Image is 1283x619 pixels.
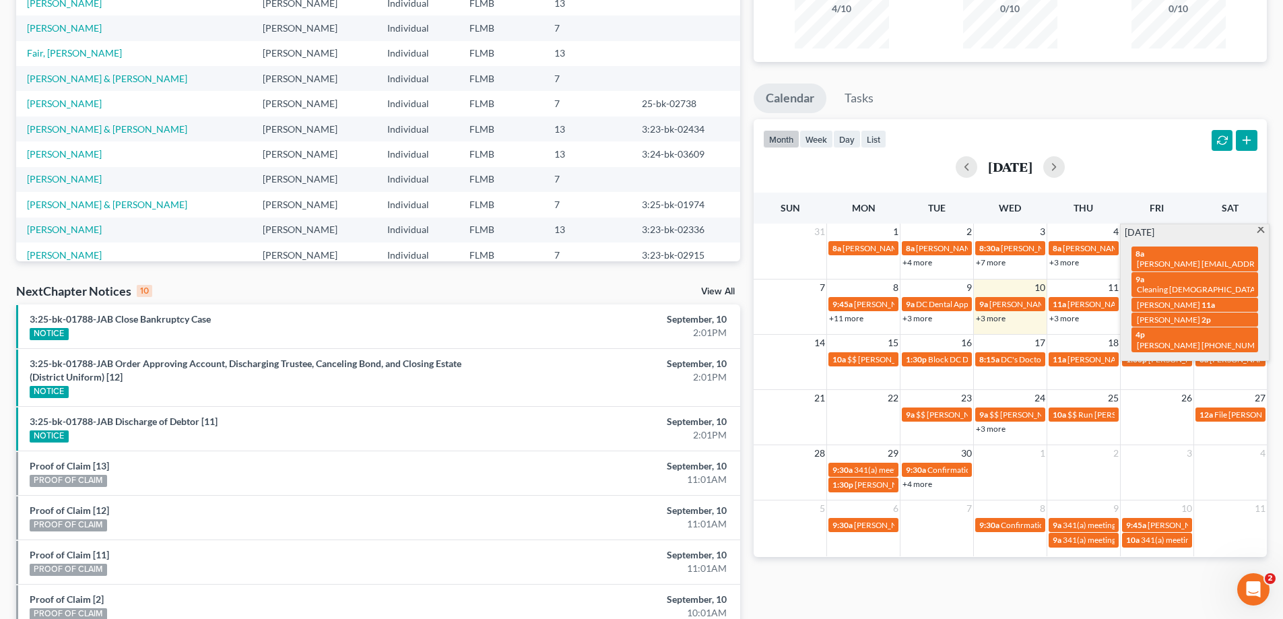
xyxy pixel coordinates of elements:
span: 341(a) meeting for [PERSON_NAME] [1141,535,1271,545]
div: 0/10 [963,2,1057,15]
td: Individual [376,91,459,116]
div: September, 10 [503,357,727,370]
td: Individual [376,218,459,242]
span: 9:30a [832,520,853,530]
span: 3 [1039,224,1047,240]
td: 3:24-bk-03609 [631,141,740,166]
span: [PERSON_NAME] coming in for 341 [854,299,981,309]
td: FLMB [459,91,544,116]
span: 22 [886,390,900,406]
span: 8:15a [979,354,999,364]
td: 3:23-bk-02434 [631,117,740,141]
span: 9 [965,280,973,296]
span: 9 [1112,500,1120,517]
td: [PERSON_NAME] [252,66,376,91]
span: 11 [1253,500,1267,517]
td: 3:23-bk-02336 [631,218,740,242]
span: Thu [1074,202,1093,214]
div: 2:01PM [503,370,727,384]
span: Confirmation hearing for [PERSON_NAME] [1001,520,1154,530]
span: 11a [1053,354,1066,364]
span: 9a [979,410,988,420]
a: [PERSON_NAME] [27,148,102,160]
td: [PERSON_NAME] [252,15,376,40]
span: 24 [1033,390,1047,406]
td: Individual [376,15,459,40]
a: View All [701,287,735,296]
span: 18 [1107,335,1120,351]
span: Sun [781,202,800,214]
span: 8 [892,280,900,296]
a: Tasks [832,84,886,113]
td: Individual [376,242,459,267]
td: FLMB [459,117,544,141]
span: [PERSON_NAME] dental appt [854,520,958,530]
td: 13 [544,117,631,141]
span: 8a [906,243,915,253]
td: 13 [544,218,631,242]
button: month [763,130,799,148]
a: [PERSON_NAME] [27,22,102,34]
span: 16 [960,335,973,351]
span: 2p [1202,315,1211,325]
span: [DATE] [1125,226,1154,239]
td: Individual [376,192,459,217]
td: FLMB [459,242,544,267]
a: +3 more [1049,313,1079,323]
div: September, 10 [503,415,727,428]
a: +11 more [829,313,863,323]
span: 9:30a [832,465,853,475]
a: +3 more [1049,257,1079,267]
a: [PERSON_NAME] [27,173,102,185]
span: $$ [PERSON_NAME] first payment is due $400 [847,354,1011,364]
span: Confirmation hearing for [PERSON_NAME] [927,465,1080,475]
span: Wed [999,202,1021,214]
div: September, 10 [503,504,727,517]
span: 11a [1202,300,1215,310]
td: 7 [544,15,631,40]
a: [PERSON_NAME] & [PERSON_NAME] [27,199,187,210]
span: 8a [1199,354,1208,364]
a: +3 more [976,313,1006,323]
span: 1 [1039,445,1047,461]
a: +7 more [976,257,1006,267]
td: [PERSON_NAME] [252,218,376,242]
span: Sat [1222,202,1239,214]
span: 2 [1265,573,1276,584]
button: day [833,130,861,148]
span: 341(a) meeting for [PERSON_NAME] [1063,520,1193,530]
a: 3:25-bk-01788-JAB Discharge of Debtor [11] [30,416,218,427]
span: 5 [818,500,826,517]
div: 10 [137,285,152,297]
td: FLMB [459,192,544,217]
span: 12a [1199,410,1213,420]
span: 9:45a [1126,520,1146,530]
h2: [DATE] [988,160,1032,174]
a: Proof of Claim [12] [30,504,109,516]
span: 9a [979,299,988,309]
td: 3:25-bk-01974 [631,192,740,217]
a: +4 more [902,257,932,267]
span: 9:30a [979,520,999,530]
a: +4 more [902,479,932,489]
span: [PERSON_NAME] [1067,354,1131,364]
div: NOTICE [30,430,69,443]
div: 0/10 [1131,2,1226,15]
td: 7 [544,91,631,116]
td: 25-bk-02738 [631,91,740,116]
span: [PERSON_NAME] FC Hearing-[GEOGRAPHIC_DATA] [855,480,1043,490]
td: 13 [544,141,631,166]
td: [PERSON_NAME] [252,91,376,116]
td: Individual [376,141,459,166]
span: 31 [813,224,826,240]
span: 30 [960,445,973,461]
span: 7 [818,280,826,296]
a: Calendar [754,84,826,113]
span: 9a [906,410,915,420]
span: [PERSON_NAME] [PHONE_NUMBER] [1137,340,1273,350]
span: $$ Run [PERSON_NAME] payment $400 [1067,410,1210,420]
div: September, 10 [503,593,727,606]
div: 2:01PM [503,428,727,442]
td: [PERSON_NAME] [252,141,376,166]
a: [PERSON_NAME] [27,249,102,261]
